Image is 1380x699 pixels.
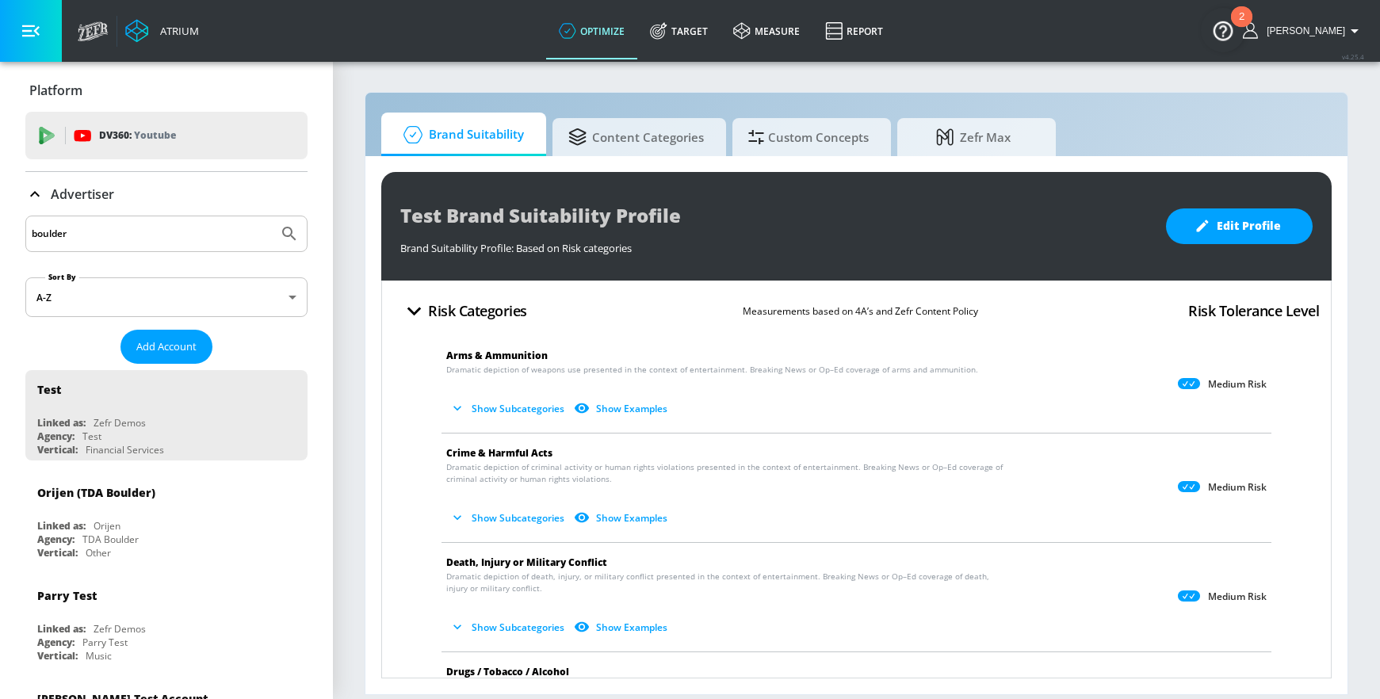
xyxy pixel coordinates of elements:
[1166,208,1313,244] button: Edit Profile
[748,118,869,156] span: Custom Concepts
[1201,8,1245,52] button: Open Resource Center, 2 new notifications
[721,2,812,59] a: measure
[86,546,111,560] div: Other
[637,2,721,59] a: Target
[743,303,978,319] p: Measurements based on 4A’s and Zefr Content Policy
[446,665,569,678] span: Drugs / Tobacco / Alcohol
[99,127,176,144] p: DV360:
[1239,17,1244,37] div: 2
[913,118,1034,156] span: Zefr Max
[154,24,199,38] div: Atrium
[120,330,212,364] button: Add Account
[86,649,112,663] div: Music
[37,382,61,397] div: Test
[25,576,308,667] div: Parry TestLinked as:Zefr DemosAgency:Parry TestVertical:Music
[25,370,308,460] div: TestLinked as:Zefr DemosAgency:TestVertical:Financial Services
[37,443,78,456] div: Vertical:
[82,533,139,546] div: TDA Boulder
[546,2,637,59] a: optimize
[94,622,146,636] div: Zefr Demos
[51,185,114,203] p: Advertiser
[25,172,308,216] div: Advertiser
[446,364,978,376] span: Dramatic depiction of weapons use presented in the context of entertainment. Breaking News or Op–...
[1208,378,1267,391] p: Medium Risk
[25,473,308,563] div: Orijen (TDA Boulder)Linked as:OrijenAgency:TDA BoulderVertical:Other
[568,118,704,156] span: Content Categories
[94,519,120,533] div: Orijen
[394,292,533,330] button: Risk Categories
[428,300,527,322] h4: Risk Categories
[37,649,78,663] div: Vertical:
[1260,25,1345,36] span: login as: andres.hernandez@zefr.com
[37,546,78,560] div: Vertical:
[1243,21,1364,40] button: [PERSON_NAME]
[1188,300,1319,322] h4: Risk Tolerance Level
[397,116,524,154] span: Brand Suitability
[37,485,155,500] div: Orijen (TDA Boulder)
[25,277,308,317] div: A-Z
[37,430,75,443] div: Agency:
[134,127,176,143] p: Youtube
[37,588,97,603] div: Parry Test
[446,446,552,460] span: Crime & Harmful Acts
[25,112,308,159] div: DV360: Youtube
[1208,481,1267,494] p: Medium Risk
[446,614,571,640] button: Show Subcategories
[272,216,307,251] button: Submit Search
[446,349,548,362] span: Arms & Ammunition
[82,430,101,443] div: Test
[571,614,674,640] button: Show Examples
[37,533,75,546] div: Agency:
[446,461,1003,485] span: Dramatic depiction of criminal activity or human rights violations presented in the context of en...
[37,622,86,636] div: Linked as:
[32,223,272,244] input: Search by name
[37,416,86,430] div: Linked as:
[86,443,164,456] div: Financial Services
[1198,216,1281,236] span: Edit Profile
[571,505,674,531] button: Show Examples
[125,19,199,43] a: Atrium
[136,338,197,356] span: Add Account
[446,571,1003,594] span: Dramatic depiction of death, injury, or military conflict presented in the context of entertainme...
[446,395,571,422] button: Show Subcategories
[812,2,896,59] a: Report
[571,395,674,422] button: Show Examples
[82,636,128,649] div: Parry Test
[400,233,1150,255] div: Brand Suitability Profile: Based on Risk categories
[37,636,75,649] div: Agency:
[25,68,308,113] div: Platform
[1208,590,1267,603] p: Medium Risk
[45,272,79,282] label: Sort By
[37,519,86,533] div: Linked as:
[446,505,571,531] button: Show Subcategories
[1342,52,1364,61] span: v 4.25.4
[446,556,607,569] span: Death, Injury or Military Conflict
[94,416,146,430] div: Zefr Demos
[29,82,82,99] p: Platform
